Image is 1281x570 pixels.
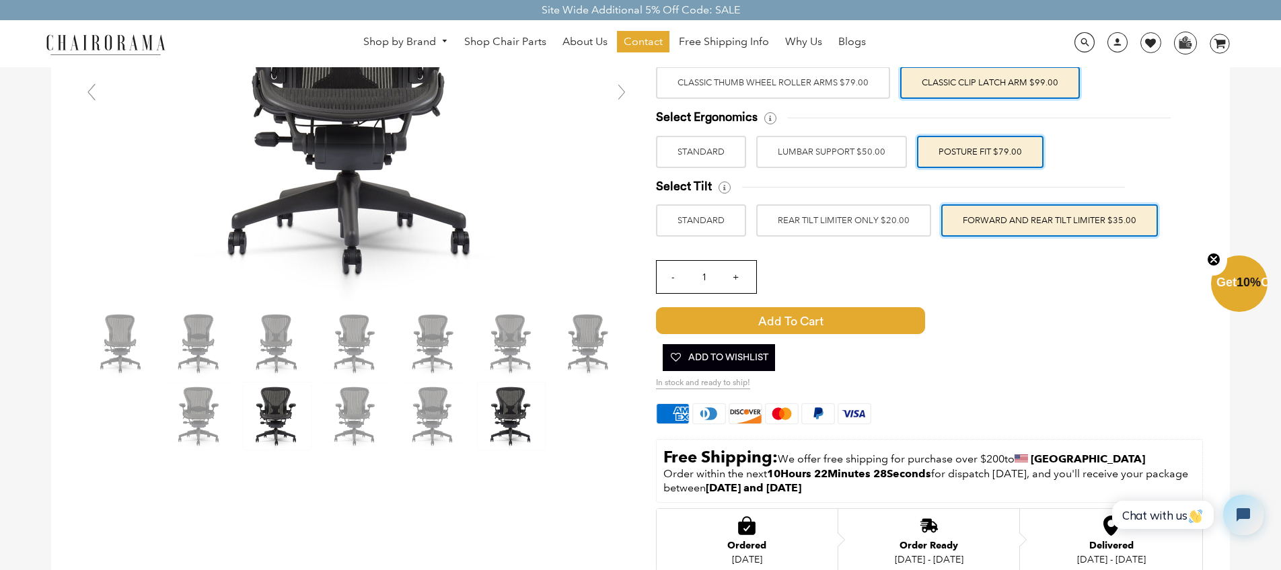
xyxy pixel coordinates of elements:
label: FORWARD AND REAR TILT LIMITER $35.00 [941,204,1158,237]
img: Herman Miller Classic Aeron Chair | Black | Size C - chairorama [478,310,545,377]
div: Ordered [727,540,766,551]
button: Add To Wishlist [663,344,775,371]
input: + [720,261,752,293]
div: Order Ready [895,540,963,551]
a: Free Shipping Info [672,31,776,52]
span: 10% [1237,276,1261,289]
span: Select Tilt [656,179,712,194]
span: Free Shipping Info [679,35,769,49]
span: Select Ergonomics [656,110,758,125]
label: Classic Clip Latch Arm $99.00 [900,67,1080,99]
label: REAR TILT LIMITER ONLY $20.00 [756,204,931,237]
img: Herman Miller Classic Aeron Chair | Black | Size C - chairorama [322,310,389,377]
p: Order within the next for dispatch [DATE], and you'll receive your package between [663,467,1196,495]
label: STANDARD [656,136,746,168]
img: Herman Miller Classic Aeron Chair | Black | Size C - chairorama [87,310,155,377]
a: Shop by Brand [357,32,455,52]
label: Classic Thumb Wheel Roller Arms $79.00 [656,67,890,99]
span: We offer free shipping for purchase over $200 [778,452,1004,465]
div: [DATE] - [DATE] [895,554,963,565]
div: Get10%OffClose teaser [1211,257,1268,313]
img: WhatsApp_Image_2024-07-12_at_16.23.01.webp [1175,32,1196,52]
nav: DesktopNavigation [230,31,999,56]
p: to [663,446,1196,467]
iframe: Tidio Chat [1097,483,1275,546]
img: Herman Miller Classic Aeron Chair | Black | Size C - chairorama [556,310,623,377]
strong: Free Shipping: [663,447,778,466]
span: Why Us [785,35,822,49]
img: Herman Miller Classic Aeron Chair | Black | Size C - chairorama [322,382,389,450]
img: Herman Miller Classic Aeron Chair | Black | Size C - chairorama [244,382,311,450]
label: LUMBAR SUPPORT $50.00 [756,136,907,168]
div: [DATE] [727,554,766,565]
span: About Us [562,35,608,49]
span: Contact [624,35,663,49]
img: Herman Miller Classic Aeron Chair | Black | Size C - chairorama [400,310,467,377]
span: 10Hours 22Minutes 28Seconds [767,467,931,480]
img: Herman Miller Classic Aeron Chair | Black | Size C - chairorama [400,382,467,450]
strong: [DATE] and [DATE] [706,481,801,494]
a: Blogs [832,31,873,52]
label: POSTURE FIT $79.00 [917,136,1044,168]
span: Shop Chair Parts [464,35,546,49]
img: chairorama [38,32,173,56]
span: Blogs [838,35,866,49]
img: Herman Miller Classic Aeron Chair | Black | Size C - chairorama [244,310,311,377]
a: Why Us [778,31,829,52]
img: Herman Miller Classic Aeron Chair | Black | Size C - chairorama [478,382,545,450]
span: Add to Cart [656,307,925,334]
strong: [GEOGRAPHIC_DATA] [1031,452,1145,465]
span: Get Off [1216,276,1278,289]
div: Delivered [1077,540,1146,551]
div: [DATE] - [DATE] [1077,554,1146,565]
span: Add To Wishlist [669,344,768,371]
button: Close teaser [1200,245,1227,276]
input: - [657,261,689,293]
span: In stock and ready to ship! [656,378,750,389]
a: Shop Chair Parts [458,31,553,52]
img: Herman Miller Classic Aeron Chair | Black | Size C - chairorama [166,310,233,377]
img: Herman Miller Classic Aeron Chair | Black | Size C - chairorama [166,382,233,450]
a: About Us [556,31,614,52]
label: STANDARD [656,204,746,237]
a: Contact [617,31,669,52]
button: Add to Cart [656,307,1039,334]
